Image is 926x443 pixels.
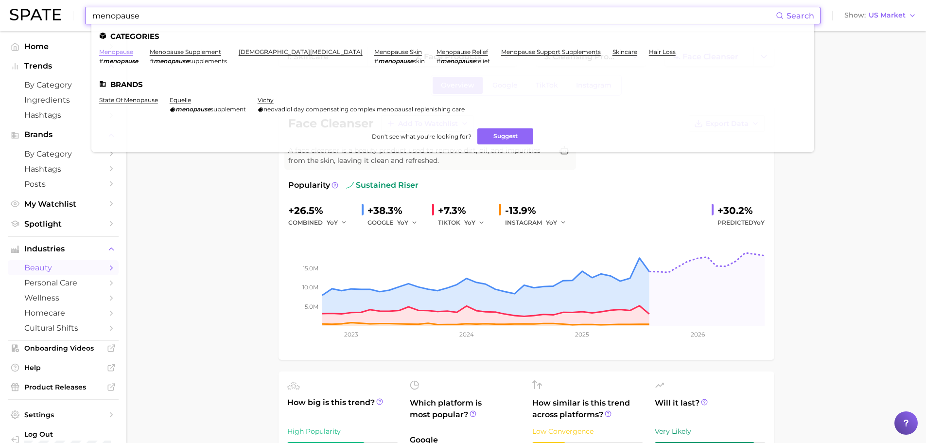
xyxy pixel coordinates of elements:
li: Brands [99,80,806,89]
a: vichy [258,96,274,104]
span: # [99,57,103,65]
a: beauty [8,260,119,275]
span: Trends [24,62,102,71]
div: INSTAGRAM [505,217,573,229]
img: sustained riser [346,181,354,189]
span: by Category [24,80,102,89]
span: Predicted [717,217,765,229]
a: skincare [612,48,637,55]
span: A face cleanser is a beauty product used to remove dirt, oil, and impurities from the skin, leavi... [288,145,553,166]
button: Suggest [477,128,533,144]
span: supplements [189,57,227,65]
button: Industries [8,242,119,256]
div: +38.3% [367,203,424,218]
div: +7.3% [438,203,491,218]
span: homecare [24,308,102,318]
div: High Popularity [287,425,398,437]
span: Industries [24,245,102,253]
span: YoY [753,219,765,226]
li: Categories [99,32,806,40]
span: How big is this trend? [287,397,398,421]
span: Will it last? [655,397,766,421]
button: YoY [464,217,485,229]
em: menopause [154,57,189,65]
span: How similar is this trend across platforms? [532,397,643,421]
span: # [374,57,378,65]
a: Hashtags [8,107,119,123]
span: by Category [24,149,102,159]
span: Brands [24,130,102,139]
span: Log Out [24,430,123,439]
a: wellness [8,290,119,305]
a: Hashtags [8,161,119,177]
span: Home [24,42,102,51]
span: # [437,57,440,65]
span: sustained riser [346,179,419,191]
span: neovadiol day compensating complex menopausal replenishing care [263,106,465,113]
tspan: 2023 [344,331,358,338]
a: Home [8,39,119,54]
a: menopause support supplements [501,48,601,55]
span: supplement [210,106,246,113]
span: Show [844,13,866,18]
div: Very Likely [655,425,766,437]
tspan: 2024 [459,331,474,338]
span: Ingredients [24,95,102,105]
img: SPATE [10,9,61,20]
a: personal care [8,275,119,290]
span: Onboarding Videos [24,344,102,353]
a: hair loss [649,48,676,55]
span: skin [413,57,425,65]
span: US Market [869,13,906,18]
span: personal care [24,278,102,287]
div: Low Convergence [532,425,643,437]
button: YoY [327,217,348,229]
button: ShowUS Market [842,9,919,22]
a: menopause [99,48,133,55]
span: My Watchlist [24,199,102,209]
a: by Category [8,77,119,92]
span: relief [475,57,489,65]
span: Help [24,363,102,372]
span: Spotlight [24,219,102,229]
a: Spotlight [8,216,119,231]
div: TIKTOK [438,217,491,229]
em: menopause [440,57,475,65]
a: Product Releases [8,380,119,394]
em: menopause [175,106,210,113]
div: -13.9% [505,203,573,218]
a: by Category [8,146,119,161]
div: combined [288,217,354,229]
span: wellness [24,293,102,302]
a: homecare [8,305,119,320]
span: YoY [327,218,338,227]
a: cultural shifts [8,320,119,336]
div: +26.5% [288,203,354,218]
button: YoY [546,217,567,229]
span: # [150,57,154,65]
a: Settings [8,408,119,422]
a: Help [8,360,119,375]
button: Brands [8,127,119,142]
a: My Watchlist [8,196,119,212]
span: Product Releases [24,383,102,391]
button: YoY [397,217,418,229]
tspan: 2025 [575,331,589,338]
em: menopause [378,57,413,65]
a: Ingredients [8,92,119,107]
button: Trends [8,59,119,73]
span: Hashtags [24,164,102,174]
span: Search [786,11,814,20]
a: Onboarding Videos [8,341,119,355]
span: beauty [24,263,102,272]
a: state of menopause [99,96,158,104]
span: cultural shifts [24,323,102,333]
a: menopause skin [374,48,422,55]
tspan: 2026 [690,331,704,338]
span: YoY [397,218,408,227]
span: Posts [24,179,102,189]
span: YoY [464,218,475,227]
a: [DEMOGRAPHIC_DATA][MEDICAL_DATA] [239,48,363,55]
span: Hashtags [24,110,102,120]
em: menopause [103,57,138,65]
